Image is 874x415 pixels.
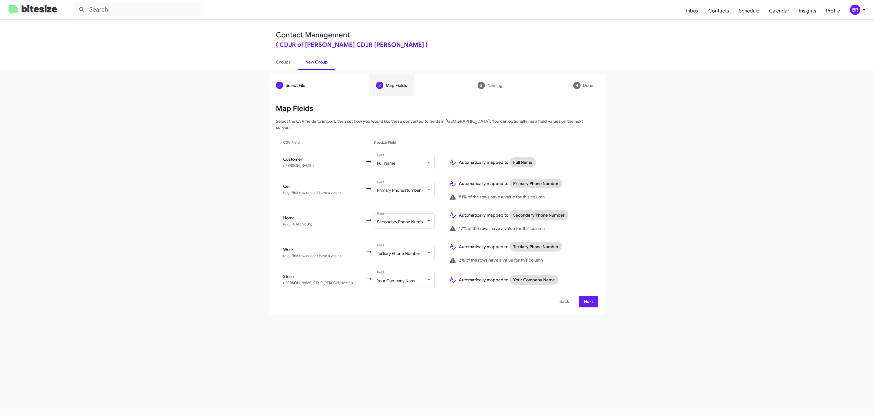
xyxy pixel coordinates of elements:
button: Next [579,296,598,307]
a: Inbox [681,2,703,20]
mat-chip: Primary Phone Number [510,179,562,188]
span: Primary Phone Number [377,187,421,193]
div: 2% of the rows have a value for this column [449,256,591,264]
button: Back [554,296,574,307]
div: Automatically mapped to [449,157,591,167]
mat-chip: Full Name [510,157,536,167]
span: Secondary Phone Number [377,219,427,225]
th: Bitesize Field [374,134,444,151]
span: Store [283,273,365,280]
a: Schedule [734,2,764,20]
div: 81% of the rows have a value for this column [449,193,591,201]
span: Next [584,296,593,307]
span: (e.g. 3014377605) [283,222,312,226]
span: ([PERSON_NAME] CDJR [PERSON_NAME]) [283,280,353,285]
mat-chip: Your Company Name [510,275,558,285]
span: Cell [283,183,365,189]
p: Select the CSV fields to import, then set how you would like these converted to fields in [GEOGRA... [276,118,598,130]
span: (e.g. First row doesn't have a value) [283,253,341,258]
div: Automatically mapped to [449,242,591,252]
a: Groups [269,54,298,70]
mat-chip: Tertiary Phone Number [510,242,562,252]
div: 17% of the rows have a value for this column [449,225,591,232]
a: Calendar [764,2,794,20]
span: Your Company Name [377,278,417,283]
span: Full Name [377,160,395,166]
a: Profile [821,2,845,20]
span: Back [559,296,569,307]
mat-chip: Secondary Phone Number [510,210,568,220]
span: ([PERSON_NAME]) [283,163,314,168]
span: Tertiary Phone Number [377,251,420,256]
a: Contacts [703,2,734,20]
a: New Group [298,54,335,70]
span: Work [283,246,365,252]
span: (e.g. First row doesn't have a value) [283,190,341,195]
button: BR [845,5,867,15]
a: Contact Management [276,30,350,39]
a: Insights [794,2,821,20]
input: Search [73,2,201,17]
div: Automatically mapped to [449,179,591,188]
div: BR [850,5,860,15]
th: CSV Field [276,134,365,151]
div: Automatically mapped to [449,275,591,285]
span: Home [283,215,365,221]
span: Customer [283,156,365,162]
div: ( CDJR of [PERSON_NAME] CDJR [PERSON_NAME] ) [276,42,598,48]
div: Automatically mapped to [449,210,591,220]
h1: Map Fields [276,104,598,113]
